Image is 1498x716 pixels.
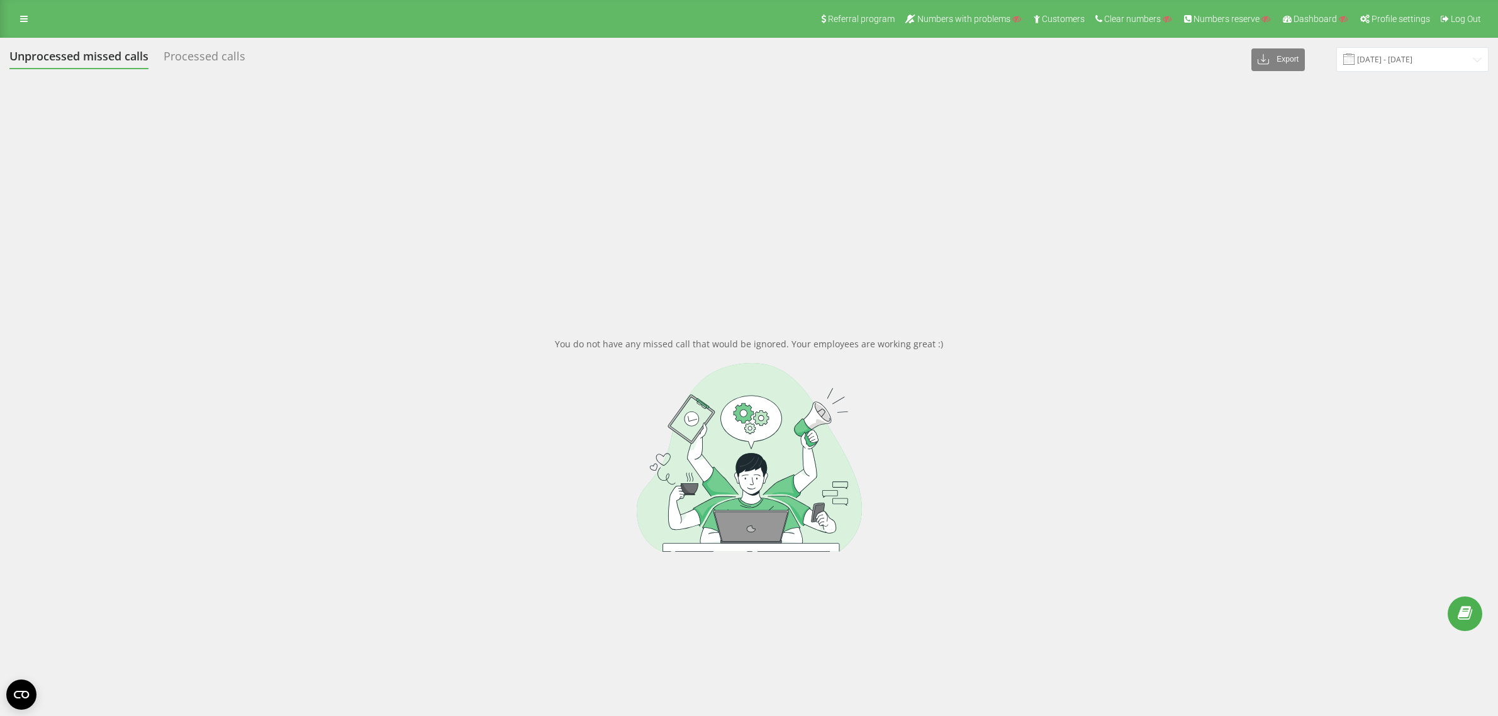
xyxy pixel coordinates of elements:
[9,50,148,69] div: Unprocessed missed calls
[1193,14,1260,24] span: Numbers reserve
[6,680,36,710] button: Open CMP widget
[828,14,895,24] span: Referral program
[1251,48,1305,71] button: Export
[1042,14,1085,24] span: Customers
[917,14,1010,24] span: Numbers with problems
[1372,14,1430,24] span: Profile settings
[1451,14,1481,24] span: Log Out
[1294,14,1337,24] span: Dashboard
[1104,14,1161,24] span: Clear numbers
[164,50,245,69] div: Processed calls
